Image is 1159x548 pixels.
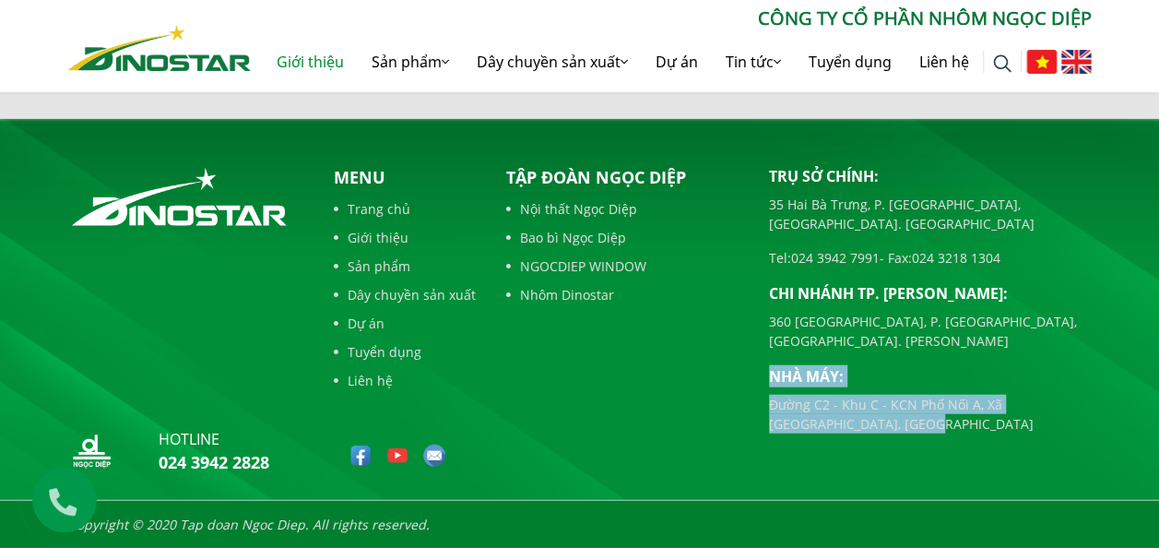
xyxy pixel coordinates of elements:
[905,32,983,91] a: Liên hệ
[68,516,430,533] i: Copyright © 2020 Tap doan Ngoc Diep. All rights reserved.
[769,312,1092,351] p: 360 [GEOGRAPHIC_DATA], P. [GEOGRAPHIC_DATA], [GEOGRAPHIC_DATA]. [PERSON_NAME]
[506,228,741,247] a: Bao bì Ngọc Diệp
[159,451,269,473] a: 024 3942 2828
[769,395,1092,434] p: Đường C2 - Khu C - KCN Phố Nối A, Xã [GEOGRAPHIC_DATA], [GEOGRAPHIC_DATA]
[769,365,1092,387] p: Nhà máy:
[1026,50,1057,74] img: Tiếng Việt
[68,165,290,230] img: logo_footer
[334,228,476,247] a: Giới thiệu
[263,32,358,91] a: Giới thiệu
[506,285,741,304] a: Nhôm Dinostar
[769,165,1092,187] p: Trụ sở chính:
[334,342,476,362] a: Tuyển dụng
[506,165,741,190] p: Tập đoàn Ngọc Diệp
[68,25,251,71] img: Nhôm Dinostar
[912,249,1000,267] a: 024 3218 1304
[358,32,463,91] a: Sản phẩm
[795,32,905,91] a: Tuyển dụng
[642,32,712,91] a: Dự án
[334,285,476,304] a: Dây chuyền sản xuất
[334,314,476,333] a: Dự án
[993,54,1011,73] img: search
[334,199,476,219] a: Trang chủ
[769,248,1092,268] p: Tel: - Fax:
[68,428,114,474] img: logo_nd_footer
[769,282,1092,304] p: Chi nhánh TP. [PERSON_NAME]:
[251,5,1092,32] p: CÔNG TY CỔ PHẦN NHÔM NGỌC DIỆP
[769,195,1092,233] p: 35 Hai Bà Trưng, P. [GEOGRAPHIC_DATA], [GEOGRAPHIC_DATA]. [GEOGRAPHIC_DATA]
[334,256,476,276] a: Sản phẩm
[334,165,476,190] p: Menu
[334,371,476,390] a: Liên hệ
[463,32,642,91] a: Dây chuyền sản xuất
[159,428,269,450] p: hotline
[506,199,741,219] a: Nội thất Ngọc Diệp
[791,249,880,267] a: 024 3942 7991
[506,256,741,276] a: NGOCDIEP WINDOW
[712,32,795,91] a: Tin tức
[1061,50,1092,74] img: English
